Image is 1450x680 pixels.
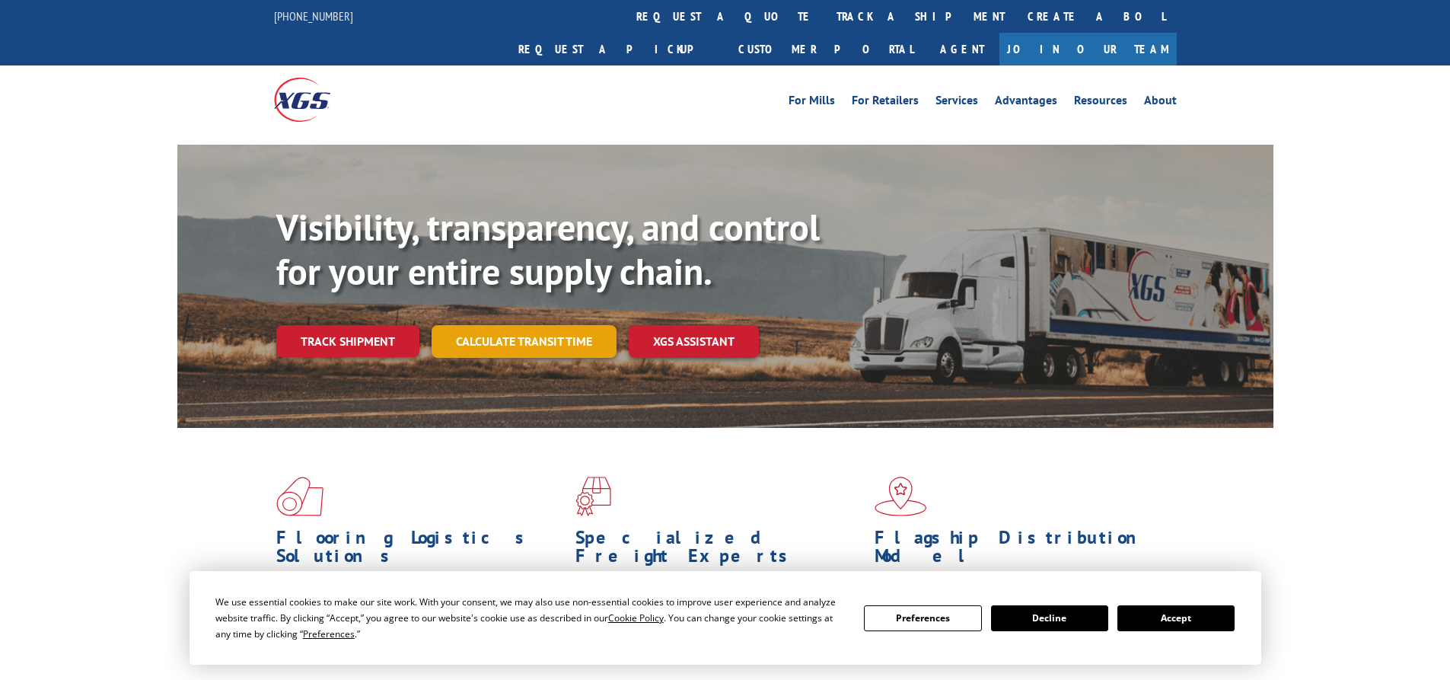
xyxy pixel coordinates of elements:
[935,94,978,111] a: Services
[274,8,353,24] a: [PHONE_NUMBER]
[925,33,999,65] a: Agent
[608,611,664,624] span: Cookie Policy
[215,594,846,642] div: We use essential cookies to make our site work. With your consent, we may also use non-essential ...
[276,528,564,573] h1: Flooring Logistics Solutions
[999,33,1177,65] a: Join Our Team
[864,605,981,631] button: Preferences
[575,528,863,573] h1: Specialized Freight Experts
[1074,94,1127,111] a: Resources
[852,94,919,111] a: For Retailers
[789,94,835,111] a: For Mills
[575,477,611,516] img: xgs-icon-focused-on-flooring-red
[629,325,759,358] a: XGS ASSISTANT
[727,33,925,65] a: Customer Portal
[432,325,617,358] a: Calculate transit time
[1117,605,1235,631] button: Accept
[875,477,927,516] img: xgs-icon-flagship-distribution-model-red
[276,325,419,357] a: Track shipment
[276,203,820,295] b: Visibility, transparency, and control for your entire supply chain.
[1144,94,1177,111] a: About
[995,94,1057,111] a: Advantages
[991,605,1108,631] button: Decline
[276,477,323,516] img: xgs-icon-total-supply-chain-intelligence-red
[507,33,727,65] a: Request a pickup
[190,571,1261,665] div: Cookie Consent Prompt
[303,627,355,640] span: Preferences
[875,528,1162,573] h1: Flagship Distribution Model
